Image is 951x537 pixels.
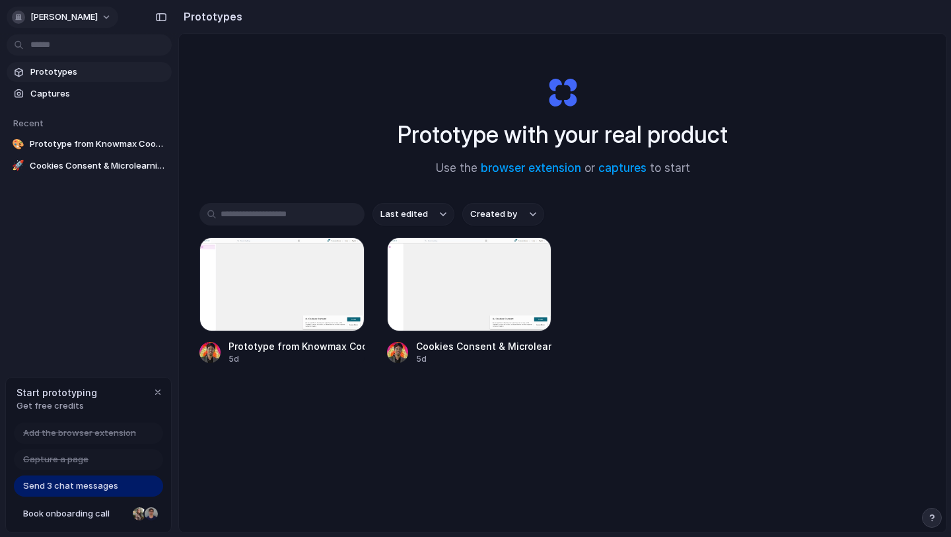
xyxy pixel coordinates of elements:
[30,65,166,79] span: Prototypes
[23,507,127,520] span: Book onboarding call
[23,453,88,466] span: Capture a page
[12,138,24,151] div: 🎨
[7,134,172,154] a: 🎨Prototype from Knowmax Cookies Consent v3
[398,117,728,152] h1: Prototype with your real product
[229,339,365,353] div: Prototype from Knowmax Cookies Consent v3
[470,208,517,221] span: Created by
[178,9,242,24] h2: Prototypes
[7,7,118,28] button: [PERSON_NAME]
[436,160,690,177] span: Use the or to start
[30,87,166,101] span: Captures
[229,353,365,365] div: 5d
[14,503,163,524] a: Book onboarding call
[23,427,136,440] span: Add the browser extension
[13,118,44,128] span: Recent
[7,156,172,176] a: 🚀Cookies Consent & Microlearning Cards
[12,159,24,173] div: 🚀
[7,84,172,104] a: Captures
[30,159,166,173] span: Cookies Consent & Microlearning Cards
[30,11,98,24] span: [PERSON_NAME]
[7,62,172,82] a: Prototypes
[416,339,552,353] div: Cookies Consent & Microlearning Cards
[462,203,544,226] button: Created by
[143,506,159,522] div: Christian Iacullo
[380,208,428,221] span: Last edited
[387,237,552,365] a: Cookies Consent & Microlearning CardsCookies Consent & Microlearning Cards5d
[416,353,552,365] div: 5d
[17,399,97,413] span: Get free credits
[199,237,365,365] a: Prototype from Knowmax Cookies Consent v3Prototype from Knowmax Cookies Consent v35d
[23,479,118,493] span: Send 3 chat messages
[481,161,581,175] a: browser extension
[131,506,147,522] div: Nicole Kubica
[372,203,454,226] button: Last edited
[30,138,166,151] span: Prototype from Knowmax Cookies Consent v3
[17,386,97,399] span: Start prototyping
[598,161,647,175] a: captures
